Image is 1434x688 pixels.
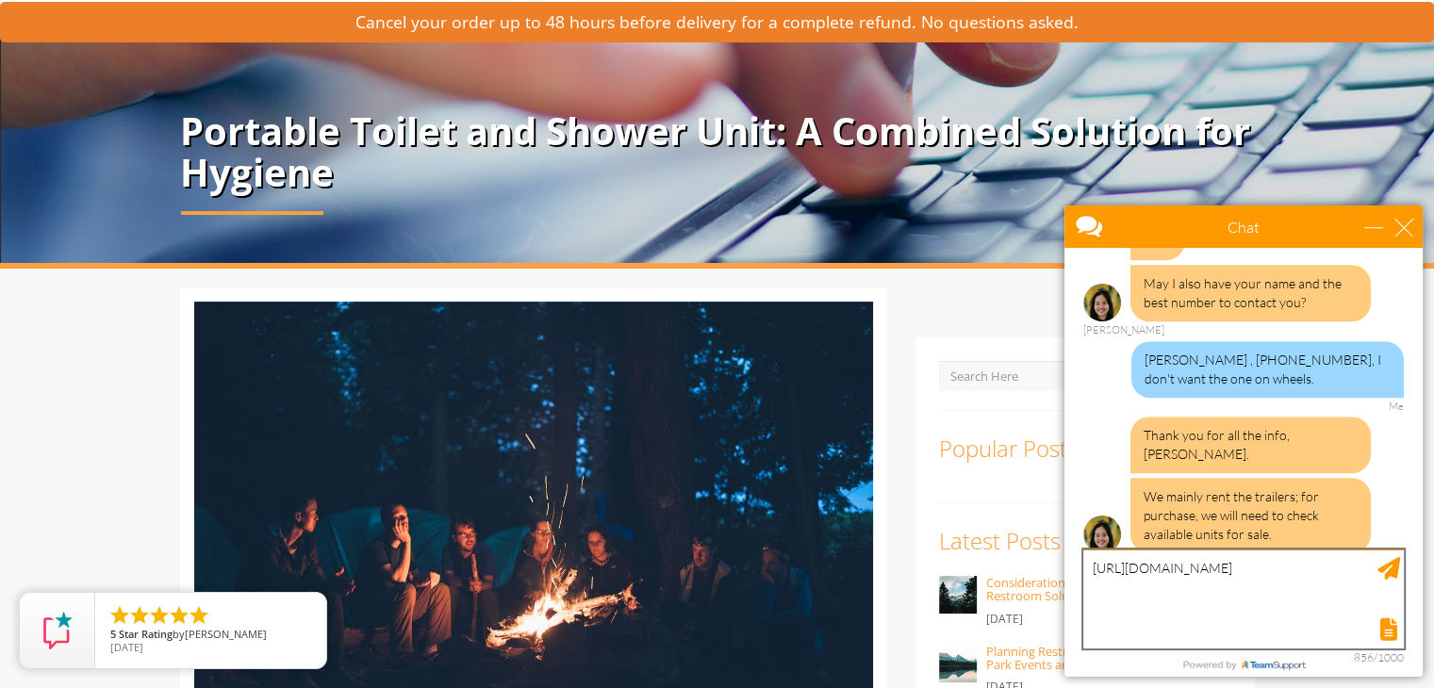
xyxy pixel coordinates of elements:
img: Considerations for Renting Portable Restroom Solutions for National Parks - VIPTOGO [939,576,977,614]
li:  [148,604,171,627]
a: Considerations for Renting Portable Restroom Solutions for National Parks [986,574,1201,604]
p: Portable Toilet and Shower Unit: A Combined Solution for Hygiene [180,110,1255,193]
li:  [108,604,131,627]
span: [DATE] [110,640,143,654]
h3: Popular Posts [939,436,1231,461]
img: Planning Restroom Facilities for National Park Events and Peak Seasons - VIPTOGO [939,645,977,682]
iframe: Live Chat Box [1053,194,1434,688]
input: Search Here [939,361,1231,391]
span: [PERSON_NAME] [185,627,267,641]
li:  [128,604,151,627]
li:  [188,604,210,627]
a: Planning Restroom Facilities for National Park Events and Peak Seasons [986,643,1213,673]
span: Star Rating [119,627,173,641]
li:  [168,604,190,627]
h3: Latest Posts [939,529,1231,553]
span: 5 [110,627,116,641]
span: by [110,629,311,642]
p: [DATE] [986,608,1231,631]
img: Review Rating [39,612,76,649]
